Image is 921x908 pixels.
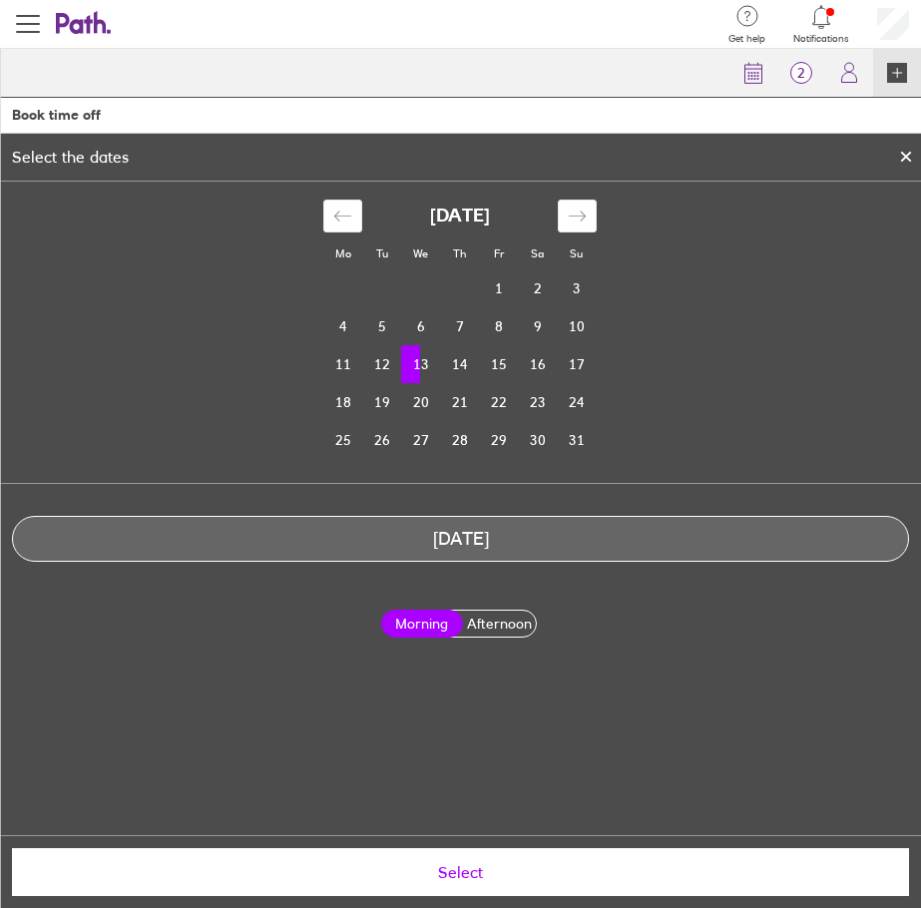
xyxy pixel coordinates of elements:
[453,246,466,260] small: Th
[570,246,583,260] small: Su
[401,345,440,383] td: Selected. Wednesday, August 13, 2025
[323,383,362,421] td: Monday, August 18, 2025
[777,49,825,97] a: 2
[557,383,596,421] td: Sunday, August 24, 2025
[413,246,428,260] small: We
[362,345,401,383] td: Tuesday, August 12, 2025
[323,421,362,459] td: Monday, August 25, 2025
[793,33,849,45] span: Notifications
[479,345,518,383] td: Friday, August 15, 2025
[401,383,440,421] td: Wednesday, August 20, 2025
[13,529,908,550] div: [DATE]
[518,383,557,421] td: Saturday, August 23, 2025
[557,307,596,345] td: Sunday, August 10, 2025
[362,421,401,459] td: Tuesday, August 26, 2025
[518,307,557,345] td: Saturday, August 9, 2025
[430,206,490,227] strong: [DATE]
[494,246,504,260] small: Fr
[440,345,479,383] td: Thursday, August 14, 2025
[323,200,362,232] div: Move backward to switch to the previous month.
[323,307,362,345] td: Monday, August 4, 2025
[479,421,518,459] td: Friday, August 29, 2025
[401,421,440,459] td: Wednesday, August 27, 2025
[440,421,479,459] td: Thursday, August 28, 2025
[440,307,479,345] td: Thursday, August 7, 2025
[323,345,362,383] td: Monday, August 11, 2025
[376,246,388,260] small: Tu
[401,307,440,345] td: Wednesday, August 6, 2025
[381,610,463,638] label: Morning
[479,383,518,421] td: Friday, August 22, 2025
[440,383,479,421] td: Thursday, August 21, 2025
[793,3,849,45] a: Notifications
[26,863,895,881] span: Select
[335,246,351,260] small: Mo
[518,421,557,459] td: Saturday, August 30, 2025
[12,848,909,896] button: Select
[728,33,765,45] span: Get help
[362,307,401,345] td: Tuesday, August 5, 2025
[518,345,557,383] td: Saturday, August 16, 2025
[557,269,596,307] td: Sunday, August 3, 2025
[301,182,619,483] div: Calendar
[558,200,597,232] div: Move forward to switch to the next month.
[479,307,518,345] td: Friday, August 8, 2025
[479,269,518,307] td: Friday, August 1, 2025
[12,107,101,123] div: Book time off
[531,246,544,260] small: Sa
[362,383,401,421] td: Tuesday, August 19, 2025
[777,65,825,81] span: 2
[518,269,557,307] td: Saturday, August 2, 2025
[459,611,541,637] label: Afternoon
[557,421,596,459] td: Sunday, August 31, 2025
[557,345,596,383] td: Sunday, August 17, 2025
